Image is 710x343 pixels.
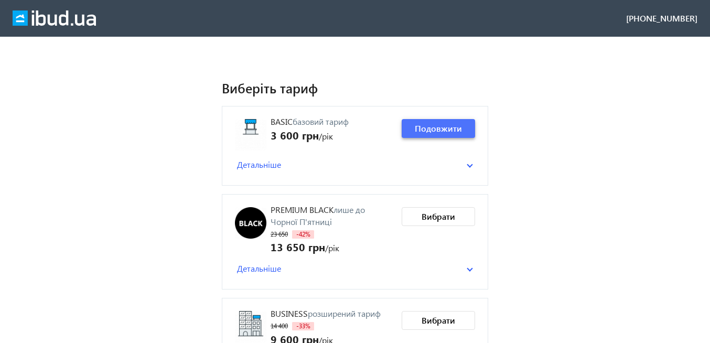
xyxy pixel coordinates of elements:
mat-expansion-panel-header: Детальніше [235,261,475,276]
span: Вибрати [422,211,455,222]
span: 3 600 грн [271,127,319,142]
span: PREMIUM BLACK [271,204,334,215]
mat-expansion-panel-header: Детальніше [235,157,475,173]
span: Подовжити [415,123,462,134]
span: 23 650 [271,230,288,238]
button: Вибрати [402,311,475,330]
button: Подовжити [402,119,475,138]
h1: Виберіть тариф [222,79,488,97]
span: лише до Чорної П'ятниці [271,204,365,227]
span: базовий тариф [293,116,349,127]
img: Business [235,311,266,342]
div: /рік [271,239,393,254]
span: Вибрати [422,315,455,326]
span: Business [271,308,308,319]
img: ibud_full_logo_white.svg [13,10,96,26]
div: [PHONE_NUMBER] [626,13,697,24]
span: Basic [271,116,293,127]
span: 13 650 грн [271,239,325,254]
img: Basic [235,119,266,151]
span: розширений тариф [308,308,381,319]
span: 14 400 [271,322,288,330]
span: -42% [292,230,314,239]
span: -33% [292,322,314,330]
button: Вибрати [402,207,475,226]
img: PREMIUM BLACK [235,207,266,239]
div: /рік [271,127,349,142]
span: Детальніше [237,263,281,274]
span: Детальніше [237,159,281,170]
